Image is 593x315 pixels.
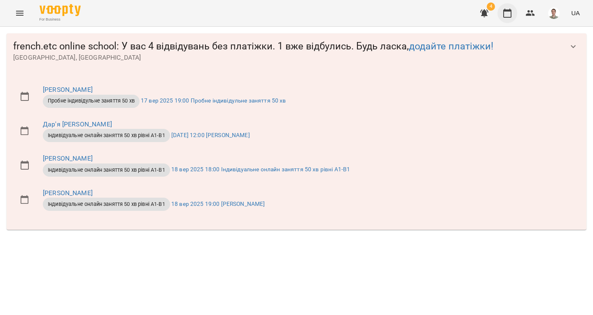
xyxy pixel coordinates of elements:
[40,4,81,16] img: Voopty Logo
[568,5,583,21] button: UA
[13,40,563,53] span: french.etc online school : У вас 4 відвідувань без платіжки. 1 вже відбулись. Будь ласка,
[43,86,93,93] a: [PERSON_NAME]
[10,3,30,23] button: Menu
[548,7,560,19] img: 08937551b77b2e829bc2e90478a9daa6.png
[571,9,580,17] span: UA
[409,40,493,52] a: додайте платіжки!
[43,97,286,104] a: Пробне індивідульне заняття 50 хв 17 вер 2025 19:00 Пробне індивідульне заняття 50 хв
[43,132,170,139] span: Індивідуальне онлайн заняття 50 хв рівні А1-В1
[43,132,250,138] a: Індивідуальне онлайн заняття 50 хв рівні А1-В1 [DATE] 12:00 [PERSON_NAME]
[43,97,140,105] span: Пробне індивідульне заняття 50 хв
[40,17,81,22] span: For Business
[43,166,350,173] a: Індивідуальне онлайн заняття 50 хв рівні А1-В1 18 вер 2025 18:00 Індивідуальне онлайн заняття 50 ...
[43,166,170,174] span: Індивідуальне онлайн заняття 50 хв рівні А1-В1
[487,2,495,11] span: 4
[43,201,265,207] a: Індивідуальне онлайн заняття 50 хв рівні А1-В1 18 вер 2025 19:00 [PERSON_NAME]
[43,201,170,208] span: Індивідуальне онлайн заняття 50 хв рівні А1-В1
[43,120,112,128] a: Дар'я [PERSON_NAME]
[43,189,93,197] a: [PERSON_NAME]
[43,154,93,162] a: [PERSON_NAME]
[13,53,563,63] span: [GEOGRAPHIC_DATA], [GEOGRAPHIC_DATA]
